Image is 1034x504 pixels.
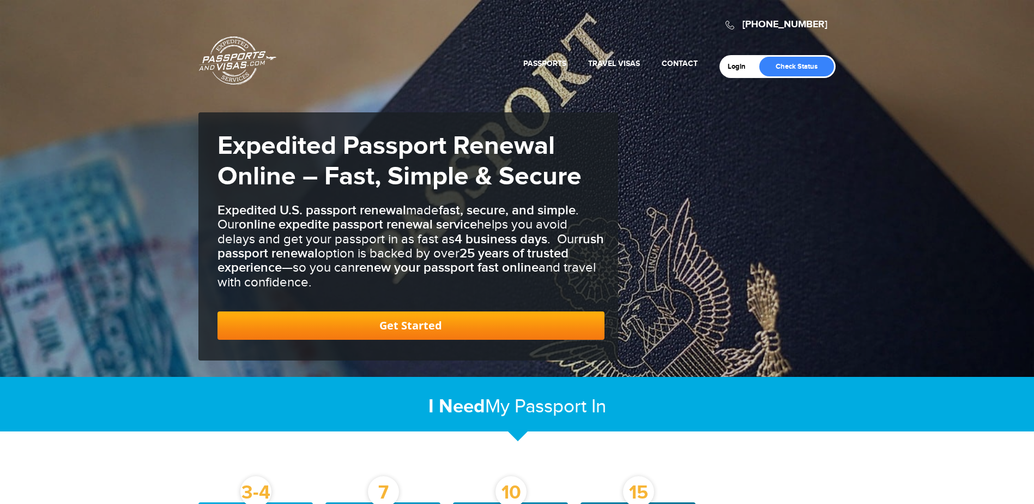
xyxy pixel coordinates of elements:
b: online expedite passport renewal service [239,217,477,232]
a: [PHONE_NUMBER] [742,19,827,31]
a: Get Started [217,311,604,340]
a: Contact [662,59,698,68]
a: Passports [523,59,566,68]
strong: Expedited Passport Renewal Online – Fast, Simple & Secure [217,130,582,193]
b: renew your passport fast online [355,260,539,275]
a: Check Status [759,57,834,76]
span: Passport In [515,395,606,418]
a: Login [728,62,753,71]
b: 4 business days [455,231,547,247]
strong: I Need [428,395,485,418]
b: fast, secure, and simple [439,202,576,218]
b: Expedited U.S. passport renewal [217,202,406,218]
b: 25 years of trusted experience [217,245,569,275]
a: Passports & [DOMAIN_NAME] [199,36,276,85]
a: Travel Visas [588,59,640,68]
h3: made . Our helps you avoid delays and get your passport in as fast as . Our option is backed by o... [217,203,604,290]
h2: My [198,395,836,418]
b: rush passport renewal [217,231,604,261]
